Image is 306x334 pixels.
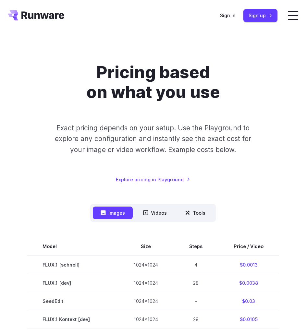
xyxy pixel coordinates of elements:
button: Tools [177,207,213,219]
th: Model [27,237,118,256]
td: 1024x1024 [118,274,174,292]
td: $0.0105 [218,310,279,328]
td: 1024x1024 [118,310,174,328]
th: Size [118,237,174,256]
td: $0.0013 [218,256,279,274]
td: FLUX.1 [schnell] [27,256,118,274]
th: Steps [174,237,218,256]
td: $0.03 [218,292,279,310]
a: Go to / [8,10,64,20]
p: Exact pricing depends on your setup. Use the Playground to explore any configuration and instantl... [51,123,255,155]
td: - [174,292,218,310]
td: 1024x1024 [118,256,174,274]
td: FLUX.1 [dev] [27,274,118,292]
a: Sign up [243,9,277,22]
button: Videos [135,207,175,219]
a: Explore pricing in Playground [116,176,190,183]
td: 28 [174,274,218,292]
td: 28 [174,310,218,328]
td: SeedEdit [27,292,118,310]
button: Images [93,207,133,219]
th: Price / Video [218,237,279,256]
td: $0.0038 [218,274,279,292]
td: 1024x1024 [118,292,174,310]
a: Sign in [220,12,236,19]
h1: Pricing based on what you use [37,62,269,102]
td: FLUX.1 Kontext [dev] [27,310,118,328]
td: 4 [174,256,218,274]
